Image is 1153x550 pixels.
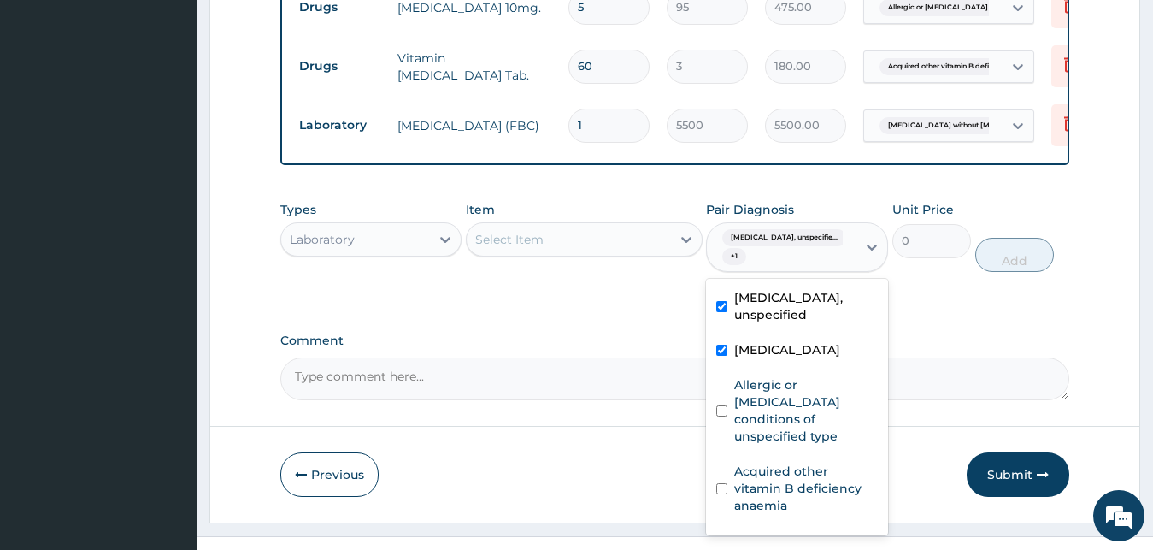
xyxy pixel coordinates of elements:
[722,248,746,265] span: + 1
[722,229,846,246] span: [MEDICAL_DATA], unspecifie...
[734,341,840,358] label: [MEDICAL_DATA]
[389,41,560,92] td: Vitamin [MEDICAL_DATA] Tab.
[280,9,321,50] div: Minimize live chat window
[475,231,544,248] div: Select Item
[280,452,379,497] button: Previous
[466,201,495,218] label: Item
[389,109,560,143] td: [MEDICAL_DATA] (FBC)
[706,201,794,218] label: Pair Diagnosis
[9,368,326,428] textarea: Type your message and hit 'Enter'
[967,452,1069,497] button: Submit
[291,109,389,141] td: Laboratory
[280,203,316,217] label: Types
[734,289,878,323] label: [MEDICAL_DATA], unspecified
[89,96,287,118] div: Chat with us now
[99,166,236,339] span: We're online!
[892,201,954,218] label: Unit Price
[879,58,1007,75] span: Acquired other vitamin B defic...
[290,231,355,248] div: Laboratory
[879,117,1052,134] span: [MEDICAL_DATA] without [MEDICAL_DATA]
[32,86,69,128] img: d_794563401_company_1708531726252_794563401
[291,50,389,82] td: Drugs
[734,376,878,445] label: Allergic or [MEDICAL_DATA] conditions of unspecified type
[975,238,1054,272] button: Add
[280,334,1070,348] label: Comment
[734,463,878,514] label: Acquired other vitamin B deficiency anaemia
